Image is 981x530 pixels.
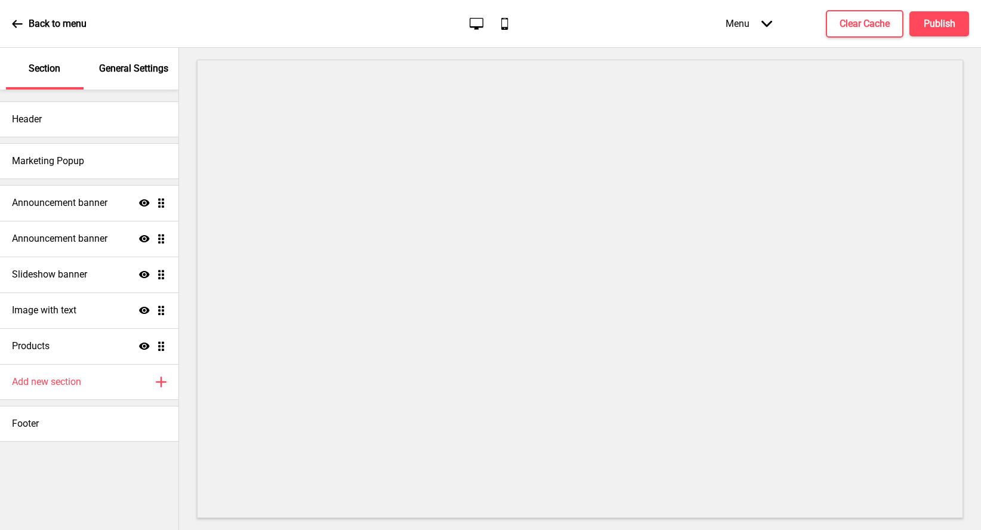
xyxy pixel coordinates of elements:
button: Publish [909,11,969,36]
h4: Header [12,113,42,126]
p: General Settings [99,62,168,75]
h4: Announcement banner [12,196,107,209]
a: Back to menu [12,8,87,40]
button: Clear Cache [826,10,903,38]
h4: Footer [12,417,39,430]
h4: Image with text [12,304,76,317]
p: Back to menu [29,17,87,30]
h4: Publish [924,17,955,30]
h4: Products [12,340,50,353]
p: Section [29,62,60,75]
h4: Clear Cache [840,17,890,30]
h4: Announcement banner [12,232,107,245]
h4: Slideshow banner [12,268,87,281]
div: Menu [714,6,784,41]
h4: Marketing Popup [12,155,84,168]
h4: Add new section [12,375,81,389]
